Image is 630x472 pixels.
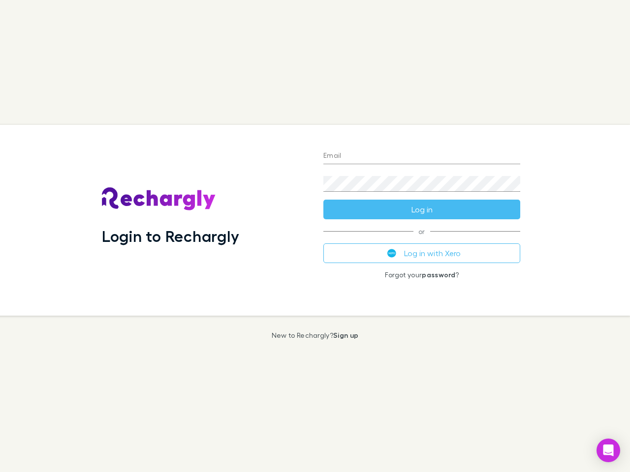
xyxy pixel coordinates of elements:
div: Open Intercom Messenger [597,439,620,462]
img: Rechargly's Logo [102,187,216,211]
p: New to Rechargly? [272,331,359,339]
a: password [422,270,455,279]
h1: Login to Rechargly [102,227,239,245]
button: Log in [323,200,520,219]
img: Xero's logo [387,249,396,258]
a: Sign up [333,331,358,339]
p: Forgot your ? [323,271,520,279]
button: Log in with Xero [323,243,520,263]
span: or [323,231,520,232]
